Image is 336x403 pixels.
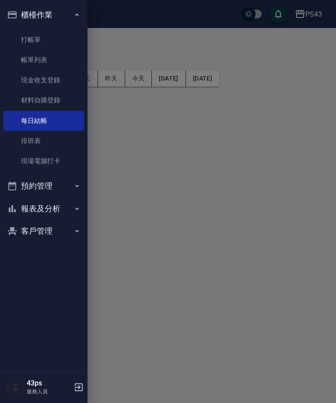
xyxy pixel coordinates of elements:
[3,197,84,220] button: 報表及分析
[3,151,84,171] a: 現場電腦打卡
[3,111,84,131] a: 每日結帳
[3,175,84,197] button: 預約管理
[3,220,84,242] button: 客戶管理
[3,4,84,26] button: 櫃檯作業
[27,379,71,388] h5: 43ps
[27,388,71,396] p: 服務人員
[3,131,84,151] a: 排班表
[3,70,84,90] a: 現金收支登錄
[3,90,84,110] a: 材料自購登錄
[3,50,84,70] a: 帳單列表
[3,30,84,50] a: 打帳單
[7,378,24,396] img: Person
